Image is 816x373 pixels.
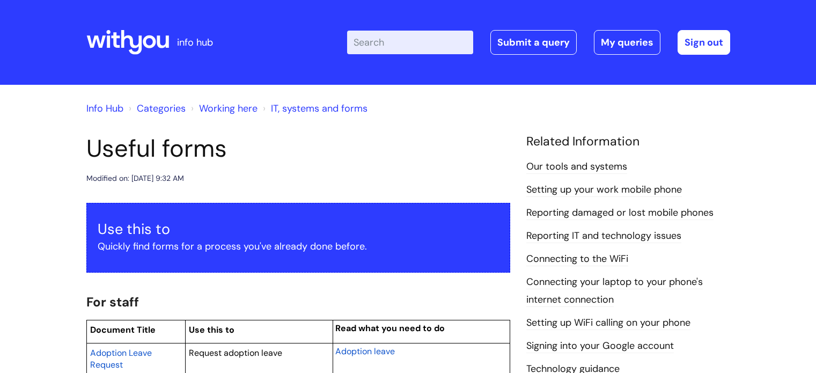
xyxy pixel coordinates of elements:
[90,346,152,371] a: Adoption Leave Request
[526,275,703,306] a: Connecting your laptop to your phone's internet connection
[98,238,499,255] p: Quickly find forms for a process you've already done before.
[526,252,628,266] a: Connecting to the WiFi
[347,31,473,54] input: Search
[335,346,395,357] span: Adoption leave
[86,172,184,185] div: Modified on: [DATE] 9:32 AM
[526,339,674,353] a: Signing into your Google account
[526,316,690,330] a: Setting up WiFi calling on your phone
[177,34,213,51] p: info hub
[90,324,156,335] span: Document Title
[490,30,577,55] a: Submit a query
[678,30,730,55] a: Sign out
[271,102,367,115] a: IT, systems and forms
[189,347,282,359] span: Request adoption leave
[199,102,258,115] a: Working here
[86,102,123,115] a: Info Hub
[335,345,395,357] a: Adoption leave
[335,323,445,334] span: Read what you need to do
[347,30,730,55] div: | -
[189,324,234,335] span: Use this to
[526,183,682,197] a: Setting up your work mobile phone
[526,229,681,243] a: Reporting IT and technology issues
[90,347,152,370] span: Adoption Leave Request
[594,30,660,55] a: My queries
[260,100,367,117] li: IT, systems and forms
[526,206,714,220] a: Reporting damaged or lost mobile phones
[126,100,186,117] li: Solution home
[137,102,186,115] a: Categories
[526,160,627,174] a: Our tools and systems
[98,221,499,238] h3: Use this to
[86,294,139,310] span: For staff
[86,134,510,163] h1: Useful forms
[188,100,258,117] li: Working here
[526,134,730,149] h4: Related Information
